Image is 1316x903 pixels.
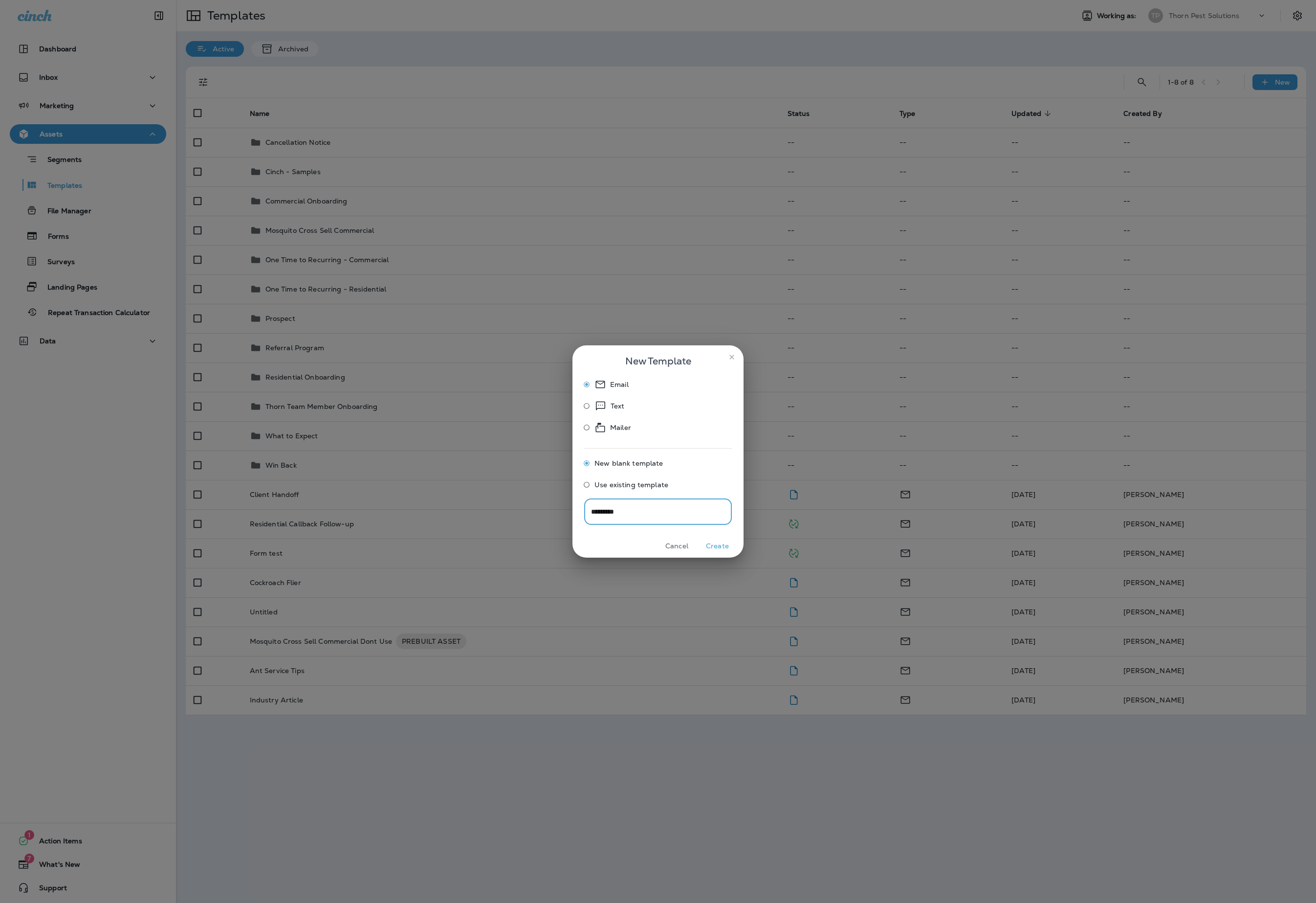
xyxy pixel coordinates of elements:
button: close [724,349,740,365]
span: Use existing template [594,481,668,489]
p: Mailer [610,422,631,433]
button: Cancel [658,539,695,554]
button: Create [699,539,736,554]
span: New blank template [594,459,663,467]
span: New Template [625,353,691,369]
p: Email [610,379,629,390]
p: Text [611,400,625,412]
